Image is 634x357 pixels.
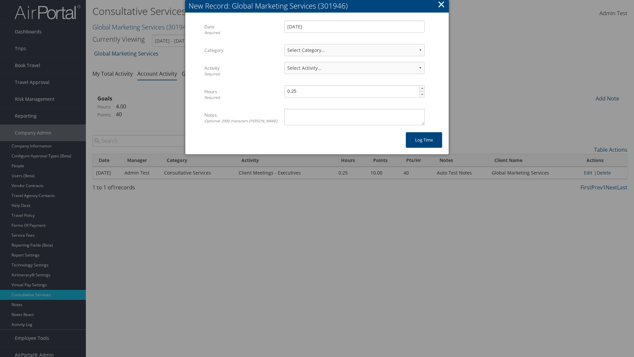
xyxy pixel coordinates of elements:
[204,118,279,124] div: Optional. 2000 characters [PERSON_NAME].
[420,86,425,91] span: ▲
[204,62,279,80] label: Activity
[406,132,442,148] button: Log time
[204,71,279,77] div: Required
[204,95,279,100] div: Required
[204,109,279,127] label: Notes
[204,30,279,36] div: Required
[189,1,449,11] div: New Record: Global Marketing Services (301946)
[420,92,425,97] span: ▼
[419,85,425,92] a: ▲
[419,91,425,98] a: ▼
[204,20,279,39] label: Date
[204,44,279,57] label: Category
[204,85,279,103] label: Hours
